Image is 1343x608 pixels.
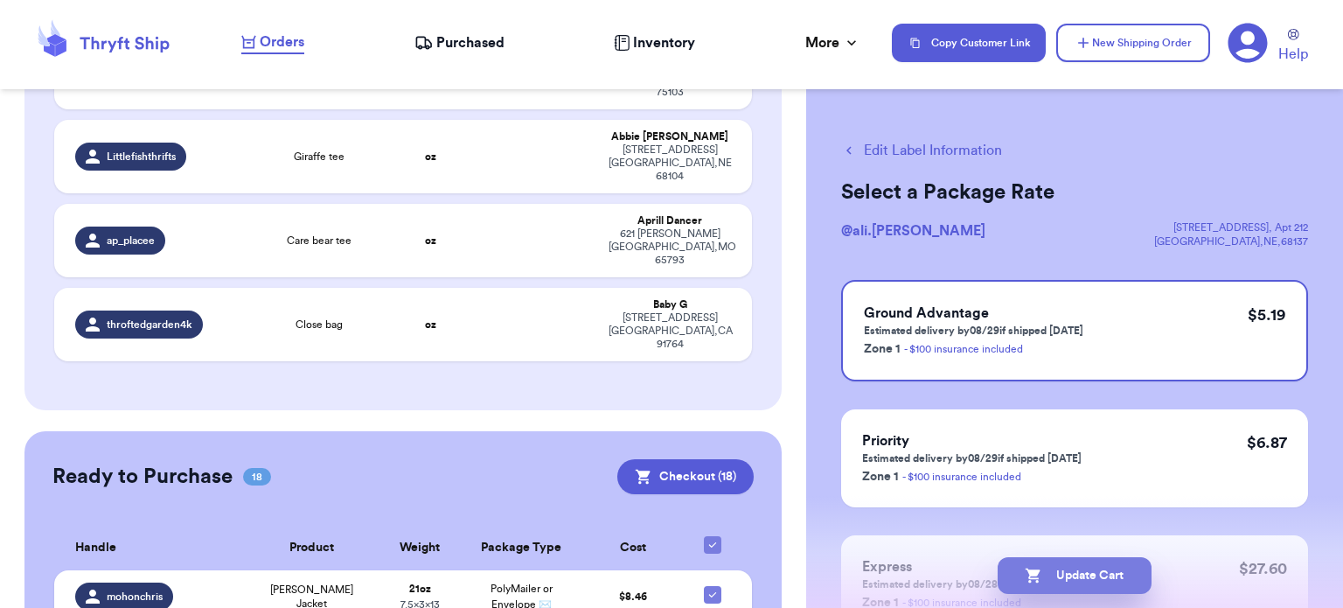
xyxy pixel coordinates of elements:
strong: 21 oz [409,584,431,594]
button: Edit Label Information [841,140,1002,161]
p: $ 6.87 [1247,430,1287,455]
button: Copy Customer Link [892,24,1046,62]
th: Product [244,526,379,570]
span: Close bag [296,318,343,332]
span: Orders [260,31,304,52]
span: Purchased [436,32,504,53]
span: Priority [862,434,909,448]
div: [STREET_ADDRESS] [GEOGRAPHIC_DATA] , CA 91764 [609,311,731,351]
a: - $100 insurance included [902,472,1021,482]
strong: oz [425,319,436,330]
button: New Shipping Order [1056,24,1210,62]
th: Cost [582,526,684,570]
span: Littlefishthrifts [107,150,176,164]
span: mohonchris [107,590,163,604]
th: Weight [379,526,461,570]
h2: Ready to Purchase [52,463,233,491]
div: More [805,32,860,53]
span: Inventory [633,32,695,53]
p: $ 5.19 [1248,303,1285,327]
a: Inventory [614,32,695,53]
span: Ground Advantage [864,306,989,320]
strong: oz [425,235,436,246]
a: - $100 insurance included [904,344,1023,354]
span: @ ali.[PERSON_NAME] [841,224,985,238]
a: Purchased [414,32,504,53]
button: Checkout (18) [617,459,754,494]
a: Orders [241,31,304,54]
strong: oz [425,151,436,162]
span: Handle [75,539,116,557]
button: Update Cart [998,557,1152,594]
div: [STREET_ADDRESS] , Apt 212 [1154,220,1308,234]
span: Help [1278,44,1308,65]
span: Zone 1 [864,343,901,355]
div: Baby G [609,298,731,311]
div: Abbie [PERSON_NAME] [609,130,731,143]
p: Estimated delivery by 08/29 if shipped [DATE] [864,324,1083,338]
span: ap_placee [107,234,155,248]
a: Help [1278,29,1308,65]
span: Zone 1 [862,471,899,483]
div: Aprill Dancer [609,214,731,227]
span: Care bear tee [287,234,351,248]
span: Giraffe tee [294,150,344,164]
div: [STREET_ADDRESS] [GEOGRAPHIC_DATA] , NE 68104 [609,143,731,183]
span: $ 8.46 [619,591,647,602]
span: throftedgarden4k [107,318,192,332]
p: Estimated delivery by 08/29 if shipped [DATE] [862,451,1082,465]
div: [GEOGRAPHIC_DATA] , NE , 68137 [1154,234,1308,248]
div: 621 [PERSON_NAME] [GEOGRAPHIC_DATA] , MO 65793 [609,227,731,267]
th: Package Type [461,526,583,570]
span: 18 [243,468,271,486]
h2: Select a Package Rate [841,178,1308,206]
